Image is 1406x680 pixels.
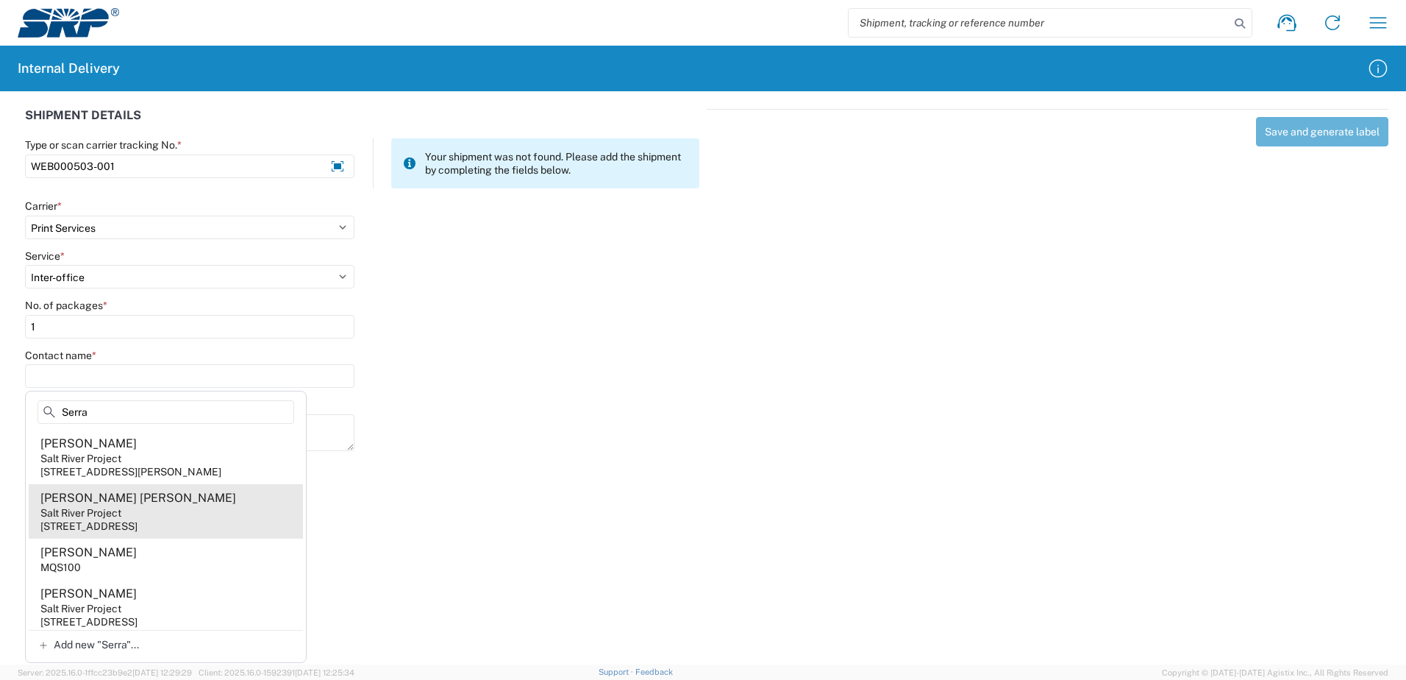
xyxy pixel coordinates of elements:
div: [PERSON_NAME] [40,436,137,452]
img: srp [18,8,119,38]
div: [STREET_ADDRESS] [40,520,138,533]
div: [PERSON_NAME] [40,586,137,602]
span: Add new "Serra"... [54,638,139,651]
span: Client: 2025.16.0-1592391 [199,668,354,677]
span: Copyright © [DATE]-[DATE] Agistix Inc., All Rights Reserved [1162,666,1388,679]
label: Type or scan carrier tracking No. [25,138,182,152]
div: [STREET_ADDRESS] [40,615,138,628]
div: SHIPMENT DETAILS [25,109,699,138]
label: No. of packages [25,299,107,312]
label: Service [25,249,65,263]
div: [PERSON_NAME] [PERSON_NAME] [40,490,236,506]
div: [PERSON_NAME] [40,545,137,561]
input: Shipment, tracking or reference number [849,9,1230,37]
label: Contact name [25,349,96,362]
span: Your shipment was not found. Please add the shipment by completing the fields below. [425,150,688,177]
label: Carrier [25,199,62,213]
a: Feedback [635,667,673,676]
a: Support [599,667,635,676]
div: Salt River Project [40,602,121,615]
span: [DATE] 12:25:34 [295,668,354,677]
div: Salt River Project [40,506,121,520]
div: MQS100 [40,561,81,574]
h2: Internal Delivery [18,60,120,77]
div: Salt River Project [40,452,121,465]
span: [DATE] 12:29:29 [132,668,192,677]
span: Server: 2025.16.0-1ffcc23b9e2 [18,668,192,677]
div: [STREET_ADDRESS][PERSON_NAME] [40,465,221,478]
